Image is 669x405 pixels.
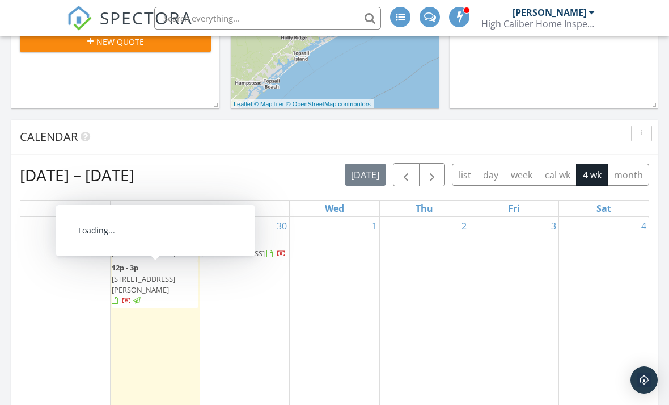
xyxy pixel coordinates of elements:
[481,18,595,30] div: High Caliber Home Inspections, LLC
[234,201,255,216] a: Tuesday
[452,164,477,186] button: list
[67,15,193,39] a: SPECTORA
[112,237,197,258] a: 9a - 1p [STREET_ADDRESS]
[112,236,198,261] a: 9a - 1p [STREET_ADDRESS]
[419,163,446,186] button: Next
[201,248,265,258] span: [STREET_ADDRESS]
[513,7,586,18] div: [PERSON_NAME]
[185,217,200,235] a: Go to September 29, 2025
[154,7,381,30] input: Search everything...
[20,129,78,144] span: Calendar
[459,217,469,235] a: Go to October 2, 2025
[539,164,577,186] button: cal wk
[20,164,134,186] h2: [DATE] – [DATE]
[95,217,110,235] a: Go to September 28, 2025
[231,99,374,109] div: |
[112,262,175,306] a: 12p - 3p [STREET_ADDRESS][PERSON_NAME]
[201,237,286,258] a: 9:15a - 1:15p [STREET_ADDRESS]
[274,217,289,235] a: Go to September 30, 2025
[393,163,420,186] button: Previous
[345,164,386,186] button: [DATE]
[112,274,175,295] span: [STREET_ADDRESS][PERSON_NAME]
[20,31,211,52] button: New Quote
[142,201,167,216] a: Monday
[370,217,379,235] a: Go to October 1, 2025
[112,237,134,248] span: 9a - 1p
[112,261,198,308] a: 12p - 3p [STREET_ADDRESS][PERSON_NAME]
[286,101,371,107] a: © OpenStreetMap contributors
[201,237,244,248] span: 9:15a - 1:15p
[234,101,252,107] a: Leaflet
[639,217,649,235] a: Go to October 4, 2025
[506,201,522,216] a: Friday
[112,262,138,273] span: 12p - 3p
[112,248,175,258] span: [STREET_ADDRESS]
[323,201,346,216] a: Wednesday
[54,201,76,216] a: Sunday
[630,366,658,394] div: Open Intercom Messenger
[594,201,613,216] a: Saturday
[413,201,435,216] a: Thursday
[254,101,285,107] a: © MapTiler
[477,164,505,186] button: day
[100,6,193,30] span: SPECTORA
[67,6,92,31] img: The Best Home Inspection Software - Spectora
[201,236,288,261] a: 9:15a - 1:15p [STREET_ADDRESS]
[576,164,608,186] button: 4 wk
[607,164,649,186] button: month
[549,217,558,235] a: Go to October 3, 2025
[505,164,539,186] button: week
